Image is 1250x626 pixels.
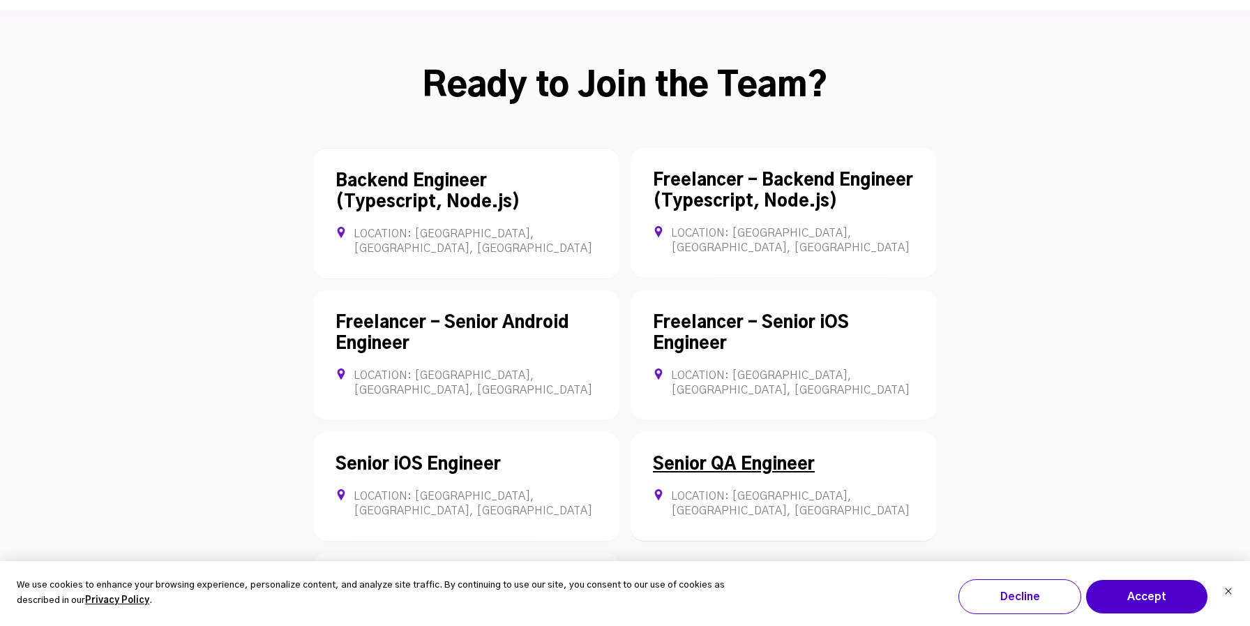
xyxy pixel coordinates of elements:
div: Location: [GEOGRAPHIC_DATA], [GEOGRAPHIC_DATA], [GEOGRAPHIC_DATA] [653,368,914,398]
div: Location: [GEOGRAPHIC_DATA], [GEOGRAPHIC_DATA], [GEOGRAPHIC_DATA] [653,489,914,519]
div: Location: [GEOGRAPHIC_DATA], [GEOGRAPHIC_DATA], [GEOGRAPHIC_DATA] [336,489,597,519]
div: Location: [GEOGRAPHIC_DATA], [GEOGRAPHIC_DATA], [GEOGRAPHIC_DATA] [336,227,597,256]
button: Decline [958,579,1081,614]
a: Freelancer - Senior iOS Engineer [653,315,849,352]
a: Backend Engineer (Typescript, Node.js) [336,173,520,211]
a: Freelancer - Senior Android Engineer [336,315,569,352]
div: Location: [GEOGRAPHIC_DATA], [GEOGRAPHIC_DATA], [GEOGRAPHIC_DATA] [653,226,914,255]
button: Dismiss cookie banner [1224,586,1233,600]
a: Senior iOS Engineer [336,456,501,473]
button: Accept [1085,579,1208,614]
a: Privacy Policy [85,593,149,609]
a: Freelancer - Backend Engineer (Typescript, Node.js) [653,172,913,210]
strong: Ready to Join the Team? [422,70,828,103]
p: We use cookies to enhance your browsing experience, personalize content, and analyze site traffic... [17,578,733,610]
div: Location: [GEOGRAPHIC_DATA], [GEOGRAPHIC_DATA], [GEOGRAPHIC_DATA] [336,368,597,398]
a: Senior QA Engineer [653,456,815,473]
